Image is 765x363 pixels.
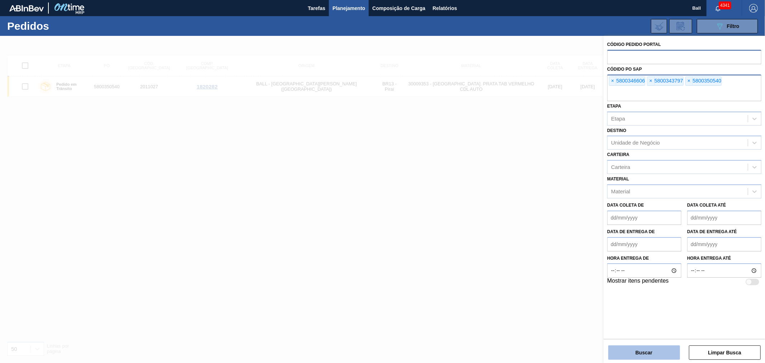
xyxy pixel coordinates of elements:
h1: Pedidos [7,22,116,30]
label: Códido PO SAP [607,67,642,72]
div: Carteira [611,164,630,170]
span: Planejamento [332,4,365,13]
span: Composição de Carga [372,4,425,13]
img: Logout [749,4,758,13]
label: Destino [607,128,626,133]
span: × [609,77,616,85]
span: × [647,77,654,85]
span: 4341 [719,1,731,9]
div: 5800350540 [685,76,722,86]
label: Hora entrega de [607,253,681,264]
span: Filtro [727,23,740,29]
label: Data de Entrega até [687,229,737,234]
div: 5800346606 [609,76,645,86]
label: Data coleta de [607,203,644,208]
div: Importar Negociações dos Pedidos [651,19,667,33]
img: TNhmsLtSVTkK8tSr43FrP2fwEKptu5GPRR3wAAAABJRU5ErkJggg== [9,5,44,11]
div: Material [611,188,630,194]
button: Notificações [707,3,729,13]
label: Data coleta até [687,203,726,208]
button: Filtro [697,19,758,33]
label: Código Pedido Portal [607,42,661,47]
div: Unidade de Negócio [611,140,660,146]
label: Carteira [607,152,629,157]
input: dd/mm/yyyy [607,237,681,251]
input: dd/mm/yyyy [687,237,761,251]
span: × [686,77,693,85]
label: Hora entrega até [687,253,761,264]
input: dd/mm/yyyy [687,211,761,225]
div: 5800343797 [647,76,683,86]
div: Solicitação de Revisão de Pedidos [669,19,692,33]
span: Tarefas [308,4,325,13]
div: Etapa [611,115,625,122]
label: Mostrar itens pendentes [607,278,669,286]
label: Etapa [607,104,621,109]
label: Material [607,176,629,181]
span: Relatórios [433,4,457,13]
input: dd/mm/yyyy [607,211,681,225]
label: Data de Entrega de [607,229,655,234]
